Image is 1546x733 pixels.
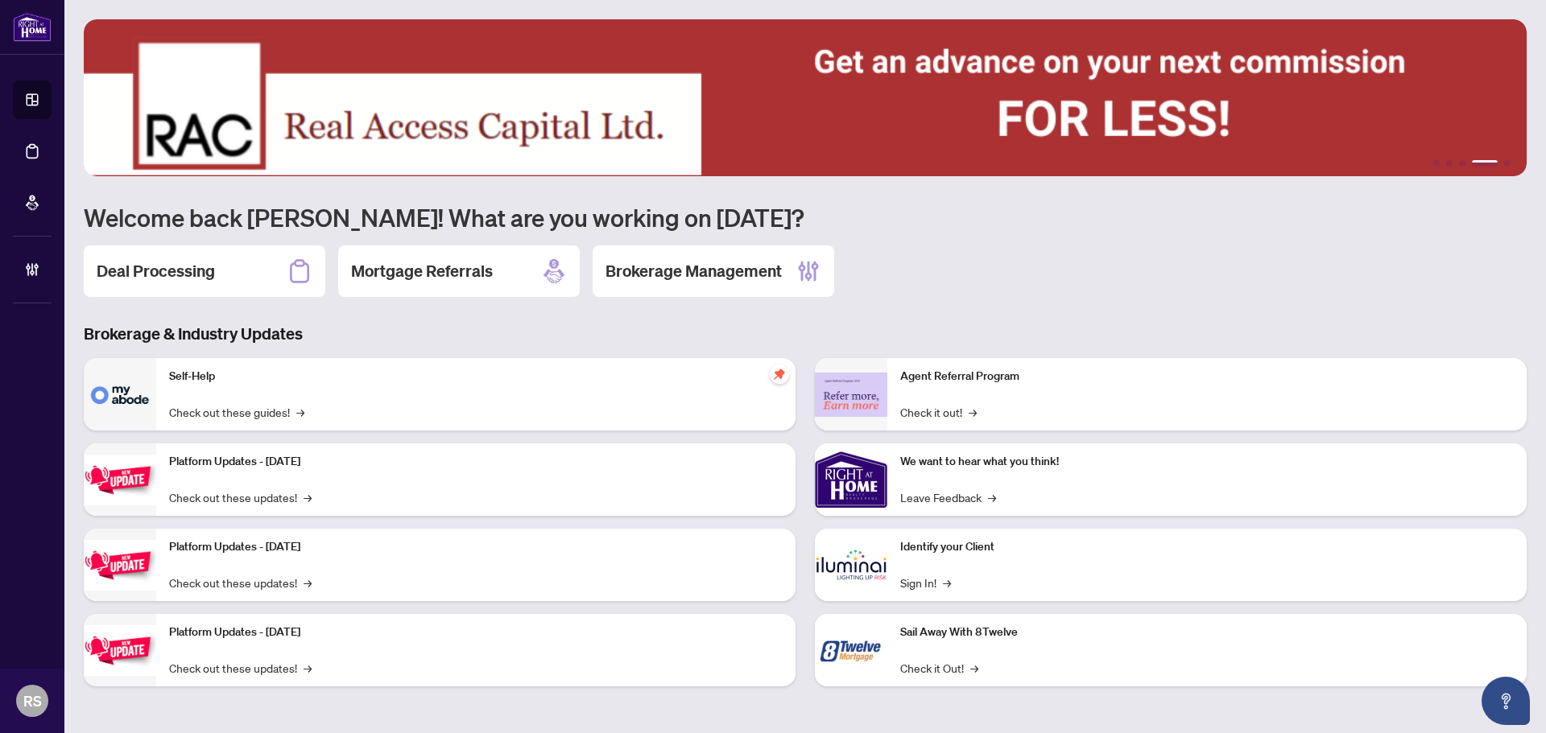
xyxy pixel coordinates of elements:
[900,624,1514,641] p: Sail Away With 8Twelve
[1482,677,1530,725] button: Open asap
[815,529,887,601] img: Identify your Client
[1459,160,1465,167] button: 3
[900,538,1514,556] p: Identify your Client
[169,624,783,641] p: Platform Updates - [DATE]
[815,443,887,516] img: We want to hear what you think!
[988,488,996,506] span: →
[169,574,312,591] a: Check out these updates!→
[970,659,978,677] span: →
[84,540,156,591] img: Platform Updates - July 8, 2025
[169,453,783,471] p: Platform Updates - [DATE]
[84,202,1527,233] h1: Welcome back [PERSON_NAME]! What are you working on [DATE]?
[169,488,312,506] a: Check out these updates!→
[943,574,951,591] span: →
[900,403,977,421] a: Check it out!→
[84,455,156,505] img: Platform Updates - July 21, 2025
[1446,160,1453,167] button: 2
[304,659,312,677] span: →
[13,12,52,42] img: logo
[84,323,1527,345] h3: Brokerage & Industry Updates
[169,538,783,556] p: Platform Updates - [DATE]
[23,690,42,712] span: RS
[900,574,951,591] a: Sign In!→
[169,368,783,385] p: Self-Help
[304,574,312,591] span: →
[304,488,312,506] span: →
[900,659,978,677] a: Check it Out!→
[97,260,215,282] h2: Deal Processing
[815,614,887,686] img: Sail Away With 8Twelve
[770,364,789,384] span: pushpin
[900,488,996,506] a: Leave Feedback→
[815,373,887,417] img: Agent Referral Program
[84,19,1527,176] img: Slide 3
[1433,160,1440,167] button: 1
[169,659,312,677] a: Check out these updates!→
[1472,160,1498,167] button: 4
[84,625,156,676] img: Platform Updates - June 23, 2025
[351,260,493,282] h2: Mortgage Referrals
[900,368,1514,385] p: Agent Referral Program
[606,260,782,282] h2: Brokerage Management
[84,358,156,430] img: Self-Help
[169,403,304,421] a: Check out these guides!→
[296,403,304,421] span: →
[969,403,977,421] span: →
[1504,160,1511,167] button: 5
[900,453,1514,471] p: We want to hear what you think!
